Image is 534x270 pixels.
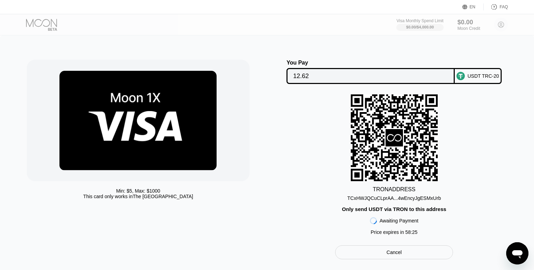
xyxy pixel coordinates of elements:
[506,242,528,264] iframe: Bouton de lancement de la fenêtre de messagerie
[373,186,415,193] div: TRON ADDRESS
[484,3,508,10] div: FAQ
[342,206,446,212] div: Only send USDT via TRON to this address
[274,60,514,84] div: You PayUSDT TRC-20
[406,25,434,29] div: $0.00 / $4,000.00
[396,18,443,31] div: Visa Monthly Spend Limit$0.00/$4,000.00
[500,5,508,9] div: FAQ
[347,195,441,201] div: TCxHWJQCuCLprAA...4wEncyJgESMxUrb
[470,5,476,9] div: EN
[380,218,419,223] div: Awaiting Payment
[116,188,160,194] div: Min: $ 5 , Max: $ 1000
[335,245,453,259] div: Cancel
[83,194,193,199] div: This card only works in The [GEOGRAPHIC_DATA]
[387,249,402,255] div: Cancel
[396,18,443,23] div: Visa Monthly Spend Limit
[405,229,418,235] span: 58 : 25
[347,193,441,201] div: TCxHWJQCuCLprAA...4wEncyJgESMxUrb
[468,73,499,79] div: USDT TRC-20
[371,229,418,235] div: Price expires in
[462,3,484,10] div: EN
[286,60,455,66] div: You Pay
